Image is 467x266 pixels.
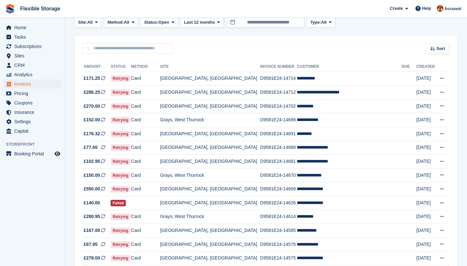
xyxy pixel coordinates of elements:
[437,45,445,52] span: Sort
[3,61,61,70] a: menu
[84,103,100,110] span: £270.00
[390,5,403,12] span: Create
[111,200,126,206] span: Failed
[160,62,260,72] th: Site
[260,224,297,238] td: D9581E24-14595
[184,19,215,26] span: Last 12 months
[84,75,100,82] span: £171.25
[416,127,436,141] td: [DATE]
[416,168,436,182] td: [DATE]
[108,19,124,26] span: Method:
[131,113,160,127] td: Card
[54,150,61,158] a: Preview store
[14,117,53,126] span: Settings
[131,62,160,72] th: Method
[260,251,297,265] td: D9581E24-14575
[111,103,130,110] span: Retrying
[260,72,297,86] td: D9581E24-14714
[14,98,53,107] span: Coupons
[14,23,53,32] span: Home
[160,113,260,127] td: Grays, West Thurrock
[3,149,61,158] a: menu
[84,255,100,261] span: £278.00
[401,62,416,72] th: Due
[160,168,260,182] td: Grays, West Thurrock
[160,237,260,251] td: [GEOGRAPHIC_DATA], [GEOGRAPHIC_DATA]
[260,168,297,182] td: D9581E24-14670
[260,86,297,100] td: D9581E24-14712
[82,62,111,72] th: Amount
[260,141,297,155] td: D9581E24-14688
[260,182,297,196] td: D9581E24-14669
[111,213,130,220] span: Retrying
[84,199,100,206] span: £140.00
[111,186,130,192] span: Retrying
[416,72,436,86] td: [DATE]
[416,86,436,100] td: [DATE]
[260,155,297,169] td: D9581E24-14681
[416,237,436,251] td: [DATE]
[18,3,63,14] a: Flexible Storage
[84,116,100,123] span: £152.00
[422,5,431,12] span: Help
[160,72,260,86] td: [GEOGRAPHIC_DATA], [GEOGRAPHIC_DATA]
[3,70,61,79] a: menu
[14,42,53,51] span: Subscriptions
[3,98,61,107] a: menu
[160,99,260,113] td: [GEOGRAPHIC_DATA], [GEOGRAPHIC_DATA]
[297,62,401,72] th: Customer
[260,210,297,224] td: D9581E24-14614
[181,17,224,28] button: Last 12 months
[131,72,160,86] td: Card
[111,131,130,137] span: Retrying
[416,99,436,113] td: [DATE]
[260,99,297,113] td: D9581E24-14702
[111,227,130,234] span: Retrying
[84,89,100,96] span: £286.25
[111,62,131,72] th: Status
[437,5,443,12] img: David Jones
[416,251,436,265] td: [DATE]
[131,168,160,182] td: Card
[416,141,436,155] td: [DATE]
[3,51,61,60] a: menu
[14,127,53,136] span: Capital
[416,210,436,224] td: [DATE]
[3,127,61,136] a: menu
[260,113,297,127] td: D9581E24-14698
[131,86,160,100] td: Card
[111,75,130,82] span: Retrying
[310,19,321,26] span: Type:
[84,144,98,151] span: £77.00
[160,155,260,169] td: [GEOGRAPHIC_DATA], [GEOGRAPHIC_DATA]
[3,23,61,32] a: menu
[159,19,169,26] span: Open
[3,117,61,126] a: menu
[416,224,436,238] td: [DATE]
[131,251,160,265] td: Card
[111,255,130,261] span: Retrying
[131,182,160,196] td: Card
[321,19,327,26] span: All
[160,251,260,265] td: [GEOGRAPHIC_DATA], [GEOGRAPHIC_DATA]
[6,141,65,148] span: Storefront
[160,127,260,141] td: [GEOGRAPHIC_DATA], [GEOGRAPHIC_DATA]
[131,224,160,238] td: Card
[84,158,100,165] span: £102.95
[124,19,129,26] span: All
[160,210,260,224] td: Grays, West Thurrock
[84,130,100,137] span: £176.32
[84,186,100,192] span: £550.00
[160,182,260,196] td: [GEOGRAPHIC_DATA], [GEOGRAPHIC_DATA]
[260,62,297,72] th: Invoice Number
[3,89,61,98] a: menu
[444,6,461,12] span: Account
[104,17,138,28] button: Method: All
[416,155,436,169] td: [DATE]
[84,241,98,248] span: £67.95
[131,210,160,224] td: Card
[260,196,297,210] td: D9581E24-14626
[260,237,297,251] td: D9581E24-14576
[111,241,130,248] span: Retrying
[3,79,61,89] a: menu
